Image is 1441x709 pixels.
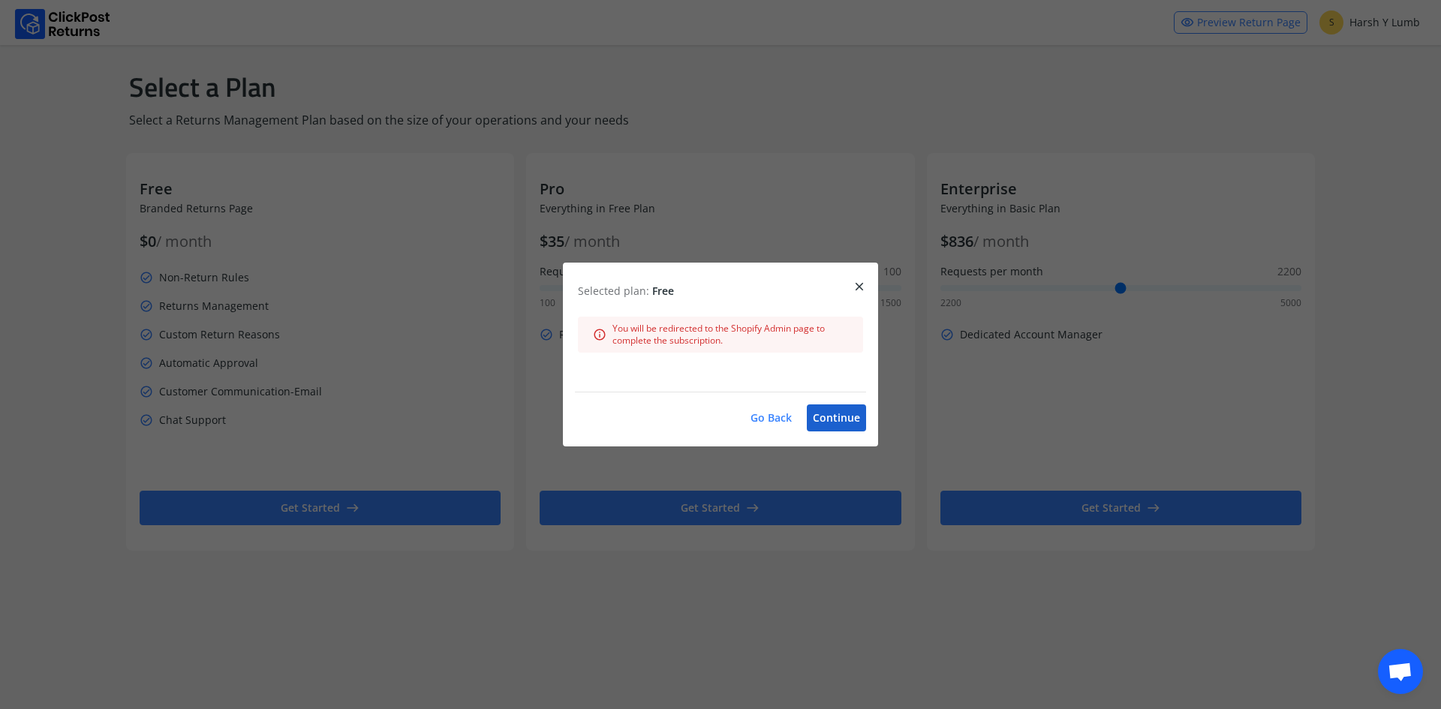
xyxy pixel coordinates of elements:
[1378,649,1423,694] div: Open chat
[841,278,878,296] button: close
[578,284,863,299] p: Selected plan:
[853,276,866,297] span: close
[593,324,606,345] span: info
[745,404,798,431] button: Go Back
[807,404,866,431] button: Continue
[612,323,848,347] span: You will be redirected to the Shopify Admin page to complete the subscription.
[652,284,674,298] span: Free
